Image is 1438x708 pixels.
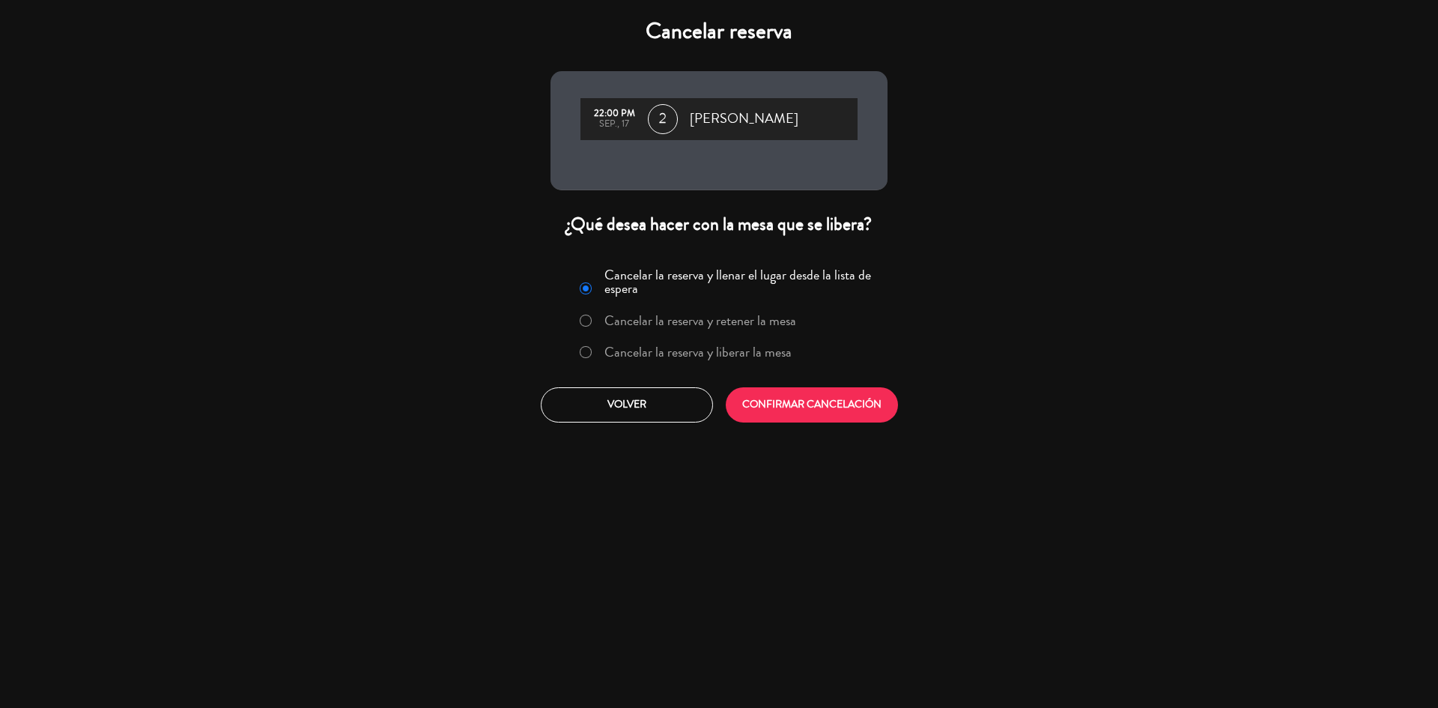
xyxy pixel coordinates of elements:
[604,314,796,327] label: Cancelar la reserva y retener la mesa
[604,345,792,359] label: Cancelar la reserva y liberar la mesa
[541,387,713,423] button: Volver
[726,387,898,423] button: CONFIRMAR CANCELACIÓN
[588,109,640,119] div: 22:00 PM
[648,104,678,134] span: 2
[550,18,888,45] h4: Cancelar reserva
[588,119,640,130] div: sep., 17
[690,108,798,130] span: [PERSON_NAME]
[604,268,879,295] label: Cancelar la reserva y llenar el lugar desde la lista de espera
[550,213,888,236] div: ¿Qué desea hacer con la mesa que se libera?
